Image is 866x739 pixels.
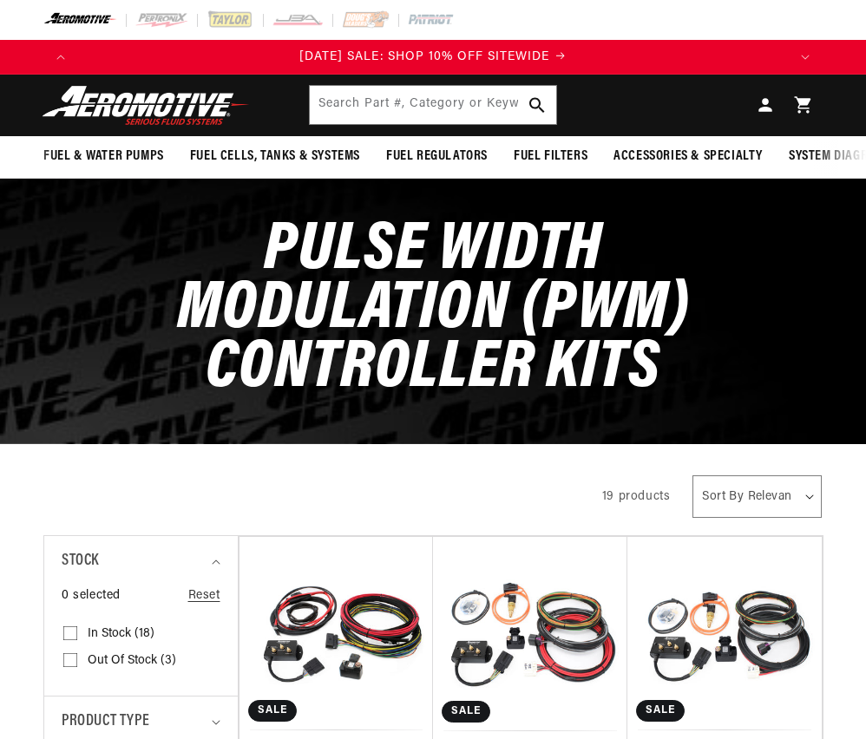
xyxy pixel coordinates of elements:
span: Product type [62,710,149,735]
button: Translation missing: en.sections.announcements.previous_announcement [43,40,78,75]
span: Accessories & Specialty [613,147,763,166]
a: Reset [188,586,220,605]
summary: Fuel & Water Pumps [30,136,177,177]
summary: Fuel Filters [501,136,600,177]
span: Pulse Width Modulation (PWM) Controller Kits [177,217,690,404]
button: search button [518,86,556,124]
img: Aeromotive [37,85,254,126]
span: Stock [62,549,99,574]
summary: Stock (0 selected) [62,536,220,587]
span: Fuel & Water Pumps [43,147,164,166]
summary: Fuel Regulators [373,136,501,177]
div: Announcement [78,48,788,67]
span: 0 selected [62,586,121,605]
summary: Accessories & Specialty [600,136,776,177]
input: Search by Part Number, Category or Keyword [310,86,556,124]
span: [DATE] SALE: SHOP 10% OFF SITEWIDE [299,50,549,63]
span: Fuel Cells, Tanks & Systems [190,147,360,166]
span: In stock (18) [88,626,154,642]
summary: Fuel Cells, Tanks & Systems [177,136,373,177]
span: Fuel Filters [514,147,587,166]
span: 19 products [602,490,671,503]
div: 1 of 3 [78,48,788,67]
button: Translation missing: en.sections.announcements.next_announcement [788,40,823,75]
span: Fuel Regulators [386,147,488,166]
span: Out of stock (3) [88,653,176,669]
a: [DATE] SALE: SHOP 10% OFF SITEWIDE [78,48,788,67]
